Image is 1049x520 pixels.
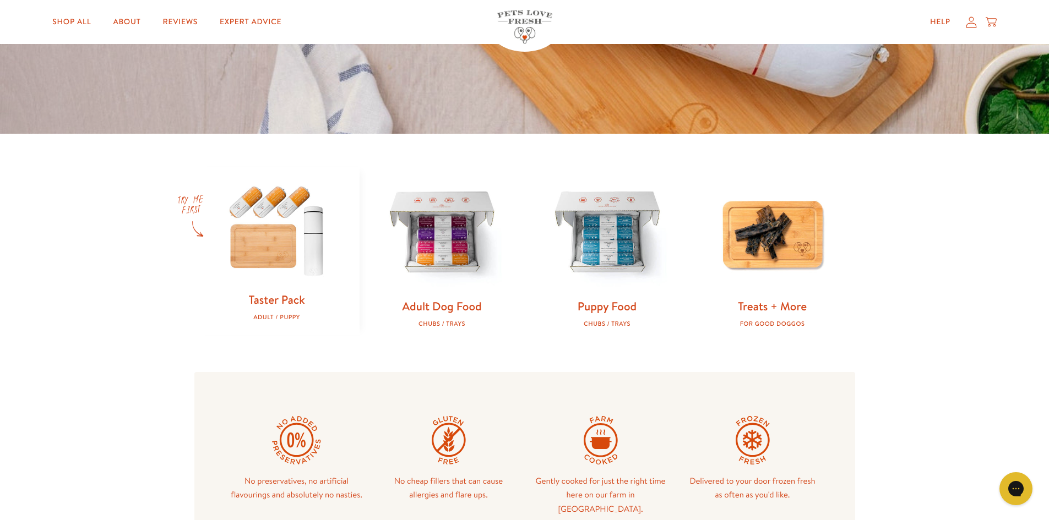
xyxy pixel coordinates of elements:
a: Reviews [154,11,206,33]
a: Taster Pack [248,292,305,308]
a: Help [921,11,959,33]
a: About [104,11,149,33]
p: No cheap fillers that can cause allergies and flare ups. [382,474,516,502]
div: Chubs / Trays [377,320,507,327]
a: Adult Dog Food [402,298,481,314]
a: Shop All [44,11,100,33]
iframe: Gorgias live chat messenger [994,468,1038,509]
p: Delivered to your door frozen fresh as often as you'd like. [686,474,820,502]
img: Pets Love Fresh [497,10,552,43]
p: No preservatives, no artificial flavourings and absolutely no nasties. [230,474,364,502]
div: Adult / Puppy [212,314,342,321]
a: Treats + More [738,298,807,314]
p: Gently cooked for just the right time here on our farm in [GEOGRAPHIC_DATA]. [534,474,668,516]
a: Expert Advice [211,11,290,33]
a: Puppy Food [578,298,637,314]
div: Chubs / Trays [542,320,672,327]
div: For good doggos [708,320,838,327]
